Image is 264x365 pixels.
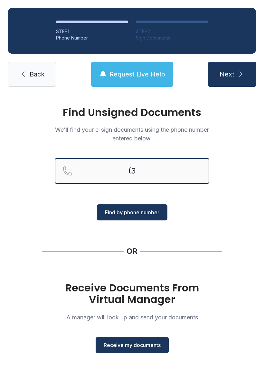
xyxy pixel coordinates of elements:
[55,313,209,322] p: A manager will look up and send your documents
[104,341,161,349] span: Receive my documents
[136,28,208,35] div: STEP 2
[55,282,209,305] h1: Receive Documents From Virtual Manager
[109,70,165,79] span: Request Live Help
[55,158,209,184] input: Reservation phone number
[55,107,209,118] h1: Find Unsigned Documents
[55,125,209,143] p: We'll find your e-sign documents using the phone number entered below.
[56,28,128,35] div: STEP 1
[127,246,137,256] div: OR
[220,70,234,79] span: Next
[136,35,208,41] div: Sign Documents
[105,209,159,216] span: Find by phone number
[56,35,128,41] div: Phone Number
[30,70,44,79] span: Back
